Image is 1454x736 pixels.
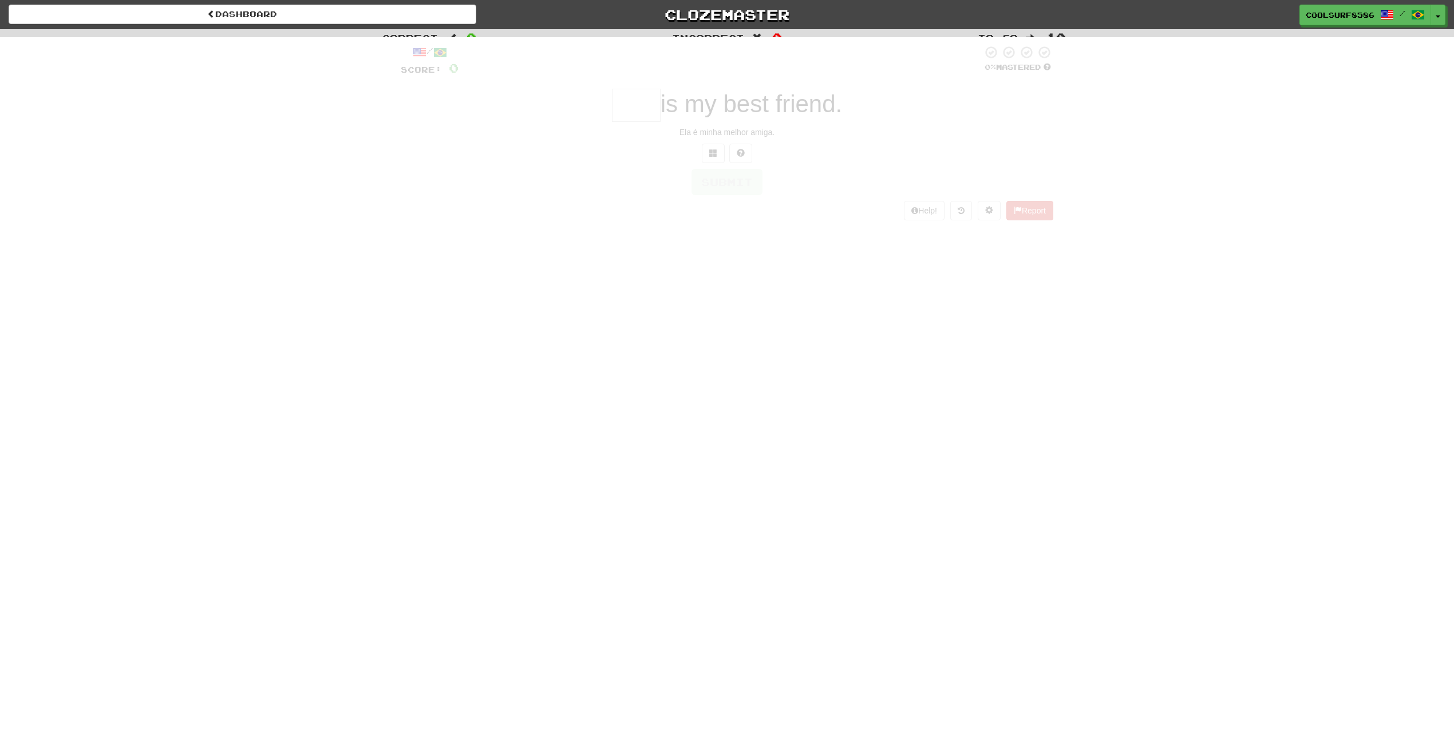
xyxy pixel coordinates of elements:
button: Single letter hint - you only get 1 per sentence and score half the points! alt+h [729,144,752,163]
span: 0 [772,30,782,44]
a: Dashboard [9,5,476,24]
span: 10 [1046,30,1066,44]
span: 0 [449,61,459,75]
button: Submit [692,169,762,195]
span: Incorrect [672,32,744,43]
span: Correct [382,32,438,43]
div: Mastered [982,62,1053,73]
button: Switch sentence to multiple choice alt+p [702,144,725,163]
button: Report [1006,201,1053,220]
a: Clozemaster [493,5,961,25]
span: / [1400,9,1405,17]
span: 0 [467,30,476,44]
span: is my best friend. [661,90,842,117]
div: / [401,45,459,60]
button: Round history (alt+y) [950,201,972,220]
span: 0 % [985,62,996,72]
span: CoolSurf8586 [1306,10,1374,20]
a: CoolSurf8586 / [1299,5,1431,25]
span: To go [978,32,1018,43]
button: Help! [904,201,945,220]
span: : [752,33,765,43]
span: Score: [401,65,442,74]
div: Ela é minha melhor amiga. [401,126,1053,138]
span: : [446,33,459,43]
span: : [1026,33,1038,43]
